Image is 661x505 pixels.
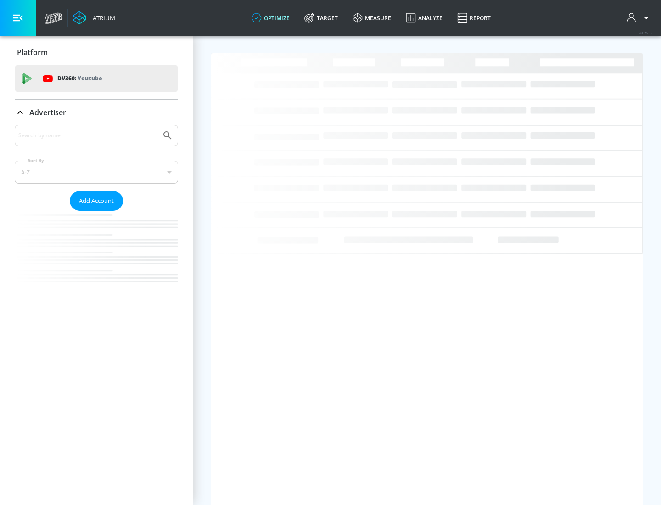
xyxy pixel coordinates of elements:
a: optimize [244,1,297,34]
div: Platform [15,39,178,65]
div: Advertiser [15,125,178,300]
input: Search by name [18,129,157,141]
div: Atrium [89,14,115,22]
p: Advertiser [29,107,66,118]
div: Advertiser [15,100,178,125]
a: measure [345,1,398,34]
nav: list of Advertiser [15,211,178,300]
span: v 4.28.0 [639,30,652,35]
a: Report [450,1,498,34]
p: Youtube [78,73,102,83]
a: Atrium [73,11,115,25]
div: A-Z [15,161,178,184]
p: DV360: [57,73,102,84]
span: Add Account [79,196,114,206]
button: Add Account [70,191,123,211]
p: Platform [17,47,48,57]
a: Target [297,1,345,34]
a: Analyze [398,1,450,34]
div: DV360: Youtube [15,65,178,92]
label: Sort By [26,157,46,163]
